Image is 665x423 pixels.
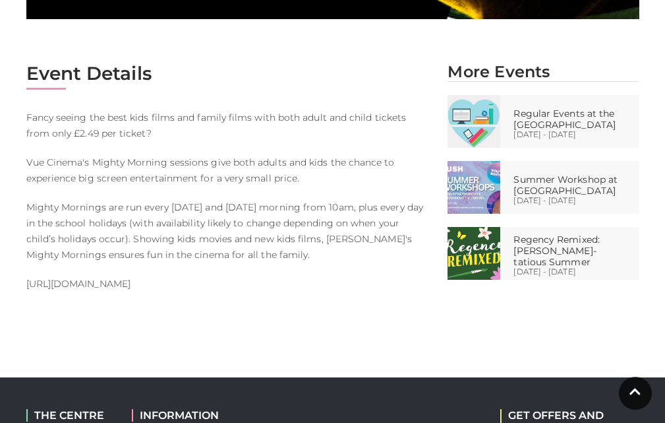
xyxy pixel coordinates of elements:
[513,234,635,268] p: Regency Remixed: [PERSON_NAME]-tatious Summer
[513,268,635,276] p: [DATE] - [DATE]
[513,131,635,139] p: [DATE] - [DATE]
[438,227,649,280] a: Regency Remixed: [PERSON_NAME]-tatious Summer [DATE] - [DATE]
[26,278,130,290] a: [URL][DOMAIN_NAME]
[513,174,635,197] p: Summer Workshop at [GEOGRAPHIC_DATA]
[513,108,635,131] p: Regular Events at the [GEOGRAPHIC_DATA]
[26,409,112,422] h2: THE CENTRE
[132,409,270,422] h2: INFORMATION
[513,197,635,205] p: [DATE] - [DATE]
[26,110,428,141] p: Fancy seeing the best kids films and family films with both adult and child tickets from only £2....
[448,62,639,81] h2: More Events
[438,161,649,214] a: Summer Workshop at [GEOGRAPHIC_DATA] [DATE] - [DATE]
[26,154,428,186] p: Vue Cinema's Mighty Morning sessions give both adults and kids the chance to experience big scree...
[26,62,428,84] h2: Event Details
[438,95,649,148] a: Regular Events at the [GEOGRAPHIC_DATA] [DATE] - [DATE]
[26,199,428,263] p: Mighty Mornings are run every [DATE] and [DATE] morning from 10am, plus every day in the school h...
